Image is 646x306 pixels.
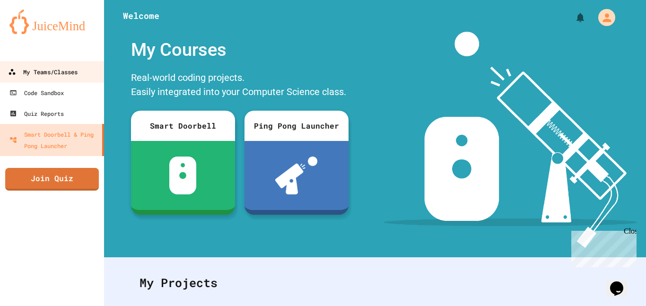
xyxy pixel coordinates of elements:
[8,66,78,78] div: My Teams/Classes
[131,111,235,141] div: Smart Doorbell
[5,168,99,191] a: Join Quiz
[588,7,618,28] div: My Account
[275,157,317,194] img: ppl-with-ball.png
[557,9,588,26] div: My Notifications
[384,32,637,248] img: banner-image-my-projects.png
[130,264,620,301] div: My Projects
[606,268,637,297] iframe: chat widget
[9,87,64,98] div: Code Sandbox
[126,32,353,68] div: My Courses
[4,4,65,60] div: Chat with us now!Close
[9,129,98,151] div: Smart Doorbell & Ping Pong Launcher
[567,227,637,267] iframe: chat widget
[169,157,196,194] img: sdb-white.svg
[126,68,353,104] div: Real-world coding projects. Easily integrated into your Computer Science class.
[244,111,349,141] div: Ping Pong Launcher
[9,9,95,34] img: logo-orange.svg
[9,108,64,119] div: Quiz Reports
